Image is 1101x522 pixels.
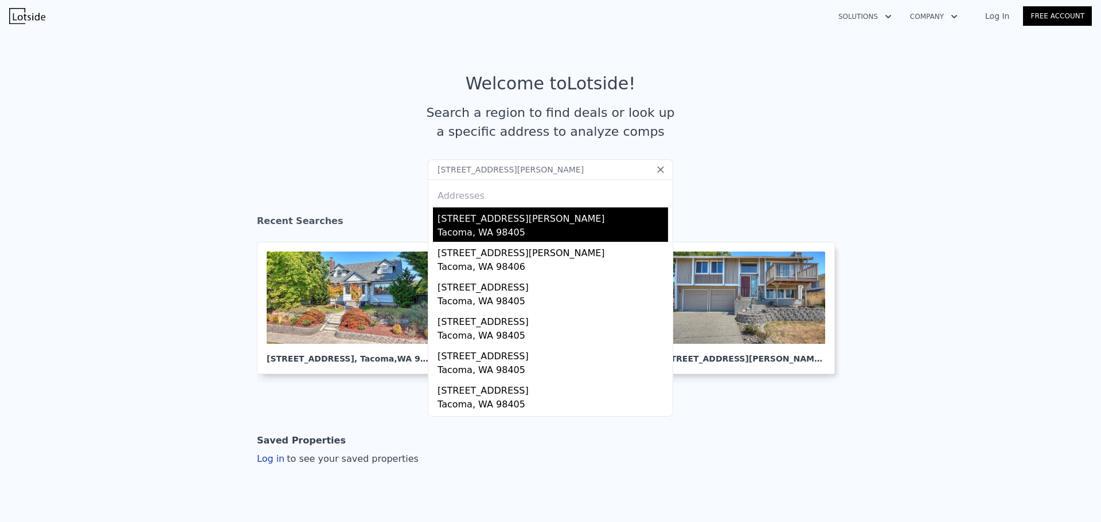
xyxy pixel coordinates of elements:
[438,311,668,329] div: [STREET_ADDRESS]
[901,6,967,27] button: Company
[438,226,668,242] div: Tacoma, WA 98405
[257,242,450,374] a: [STREET_ADDRESS], Tacoma,WA 98406
[438,398,668,414] div: Tacoma, WA 98405
[1023,6,1092,26] a: Free Account
[438,260,668,276] div: Tacoma, WA 98406
[438,276,668,295] div: [STREET_ADDRESS]
[257,205,844,242] div: Recent Searches
[661,344,825,364] div: [STREET_ADDRESS][PERSON_NAME] , Tacoma
[433,180,668,207] div: Addresses
[438,207,668,226] div: [STREET_ADDRESS][PERSON_NAME]
[422,103,679,141] div: Search a region to find deals or look up a specific address to analyze comps
[9,8,45,24] img: Lotside
[257,452,419,466] div: Log in
[394,354,443,363] span: , WA 98406
[438,329,668,345] div: Tacoma, WA 98405
[284,453,419,464] span: to see your saved properties
[438,345,668,363] div: [STREET_ADDRESS]
[257,429,346,452] div: Saved Properties
[438,242,668,260] div: [STREET_ADDRESS][PERSON_NAME]
[651,242,844,374] a: [STREET_ADDRESS][PERSON_NAME], Tacoma
[829,6,901,27] button: Solutions
[466,73,636,94] div: Welcome to Lotside !
[438,379,668,398] div: [STREET_ADDRESS]
[428,159,673,180] input: Search an address or region...
[438,414,668,432] div: [STREET_ADDRESS][PERSON_NAME]
[438,295,668,311] div: Tacoma, WA 98405
[438,363,668,379] div: Tacoma, WA 98405
[971,10,1023,22] a: Log In
[267,344,431,364] div: [STREET_ADDRESS] , Tacoma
